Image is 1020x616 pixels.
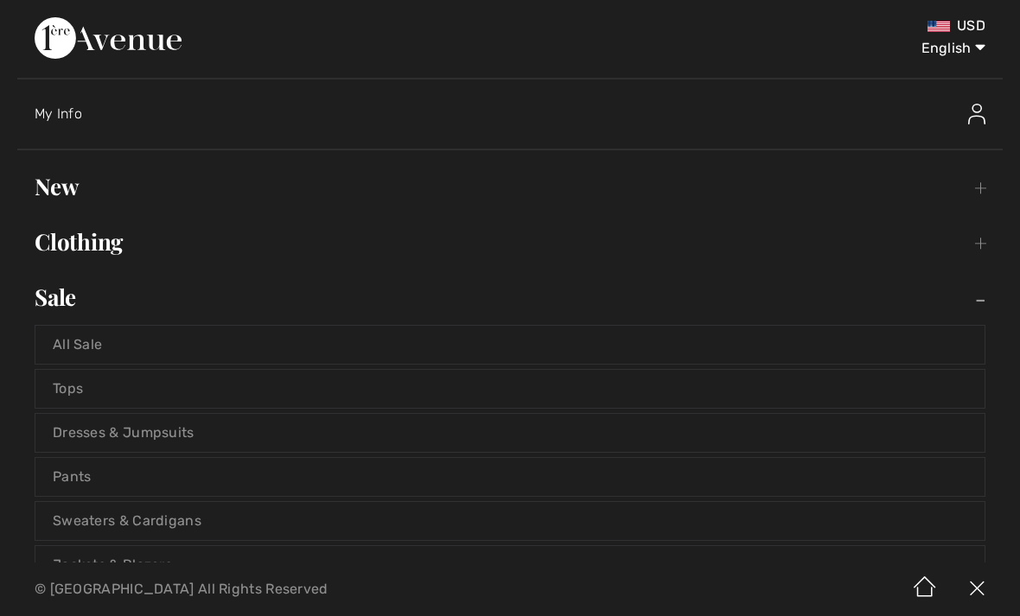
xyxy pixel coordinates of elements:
[35,583,599,595] p: © [GEOGRAPHIC_DATA] All Rights Reserved
[35,370,985,408] a: Tops
[17,168,1003,206] a: New
[35,458,985,496] a: Pants
[968,104,985,124] img: My Info
[899,562,951,616] img: Home
[40,12,75,28] span: Help
[35,326,985,364] a: All Sale
[600,17,985,35] div: USD
[35,17,182,59] img: 1ère Avenue
[17,278,1003,316] a: Sale
[951,562,1003,616] img: X
[35,105,82,122] span: My Info
[35,414,985,452] a: Dresses & Jumpsuits
[35,502,985,540] a: Sweaters & Cardigans
[17,223,1003,261] a: Clothing
[35,546,985,584] a: Jackets & Blazers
